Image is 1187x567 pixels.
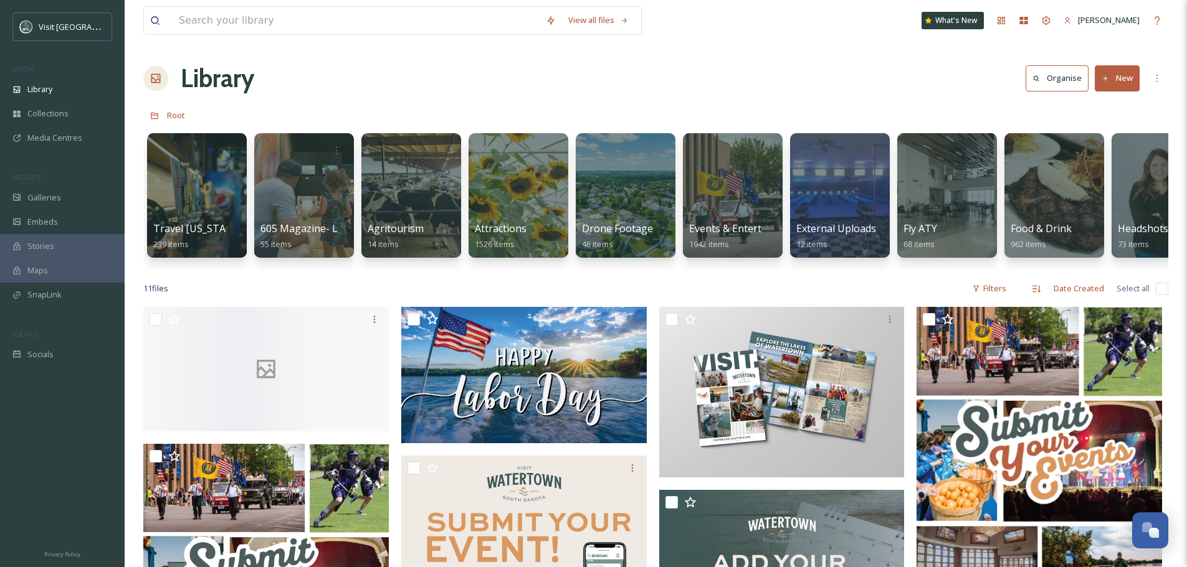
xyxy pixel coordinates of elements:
a: External Uploads12 items [796,223,876,250]
span: Embeds [27,216,58,228]
a: Events & Entertainment1942 items [689,223,800,250]
div: Filters [966,276,1013,301]
span: Select all [1117,283,1150,294]
span: Stories [27,240,54,252]
a: View all files [562,8,635,32]
span: 1526 items [475,238,515,250]
a: What's New [922,12,984,29]
span: Travel [US_STATE] [DATE] [153,222,277,235]
a: Library [181,60,254,97]
button: New [1095,65,1140,91]
button: Organise [1026,65,1089,91]
span: 11 file s [143,283,168,294]
span: [PERSON_NAME] [1078,14,1140,26]
span: Socials [27,349,54,360]
span: 1942 items [689,238,729,250]
img: Visitor Guide for facebook.jpg [659,307,905,477]
a: 605 Magazine- Legends55 items [260,223,372,250]
span: Events & Entertainment [689,222,800,235]
span: Root [167,110,185,121]
span: Library [27,83,52,95]
span: 12 items [796,238,827,250]
span: MEDIA [12,64,34,73]
span: Maps [27,265,48,276]
a: Fly ATY68 items [903,223,937,250]
span: Food & Drink [1011,222,1072,235]
input: Search your library [173,7,540,34]
span: 73 items [1118,238,1149,250]
span: Privacy Policy [44,550,80,558]
a: Travel [US_STATE] [DATE]239 items [153,223,277,250]
span: Drone Footage [582,222,653,235]
button: Open Chat [1132,512,1168,548]
a: [PERSON_NAME] [1057,8,1146,32]
div: Date Created [1047,276,1110,301]
a: Root [167,108,185,123]
a: Privacy Policy [44,546,80,561]
span: 962 items [1011,238,1046,250]
span: External Uploads [796,222,876,235]
span: Agritourism [368,222,424,235]
span: Attractions [475,222,527,235]
img: watertown-convention-and-visitors-bureau.jpg [20,21,32,33]
a: Food & Drink962 items [1011,223,1072,250]
span: 14 items [368,238,399,250]
span: SnapLink [27,289,62,301]
span: Collections [27,108,69,119]
span: 239 items [153,238,189,250]
a: Agritourism14 items [368,223,424,250]
span: Galleries [27,192,61,204]
span: 68 items [903,238,935,250]
a: Attractions1526 items [475,223,527,250]
span: Visit [GEOGRAPHIC_DATA] [39,21,135,32]
span: Fly ATY [903,222,937,235]
span: 605 Magazine- Legends [260,222,372,235]
span: 55 items [260,238,292,250]
span: SOCIALS [12,329,37,339]
span: WIDGETS [12,172,41,182]
a: Drone Footage46 items [582,223,653,250]
img: 495226322_1272228321579332_3330767948252490760_n.jpg [401,307,647,443]
span: Media Centres [27,132,82,144]
span: 46 items [582,238,613,250]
